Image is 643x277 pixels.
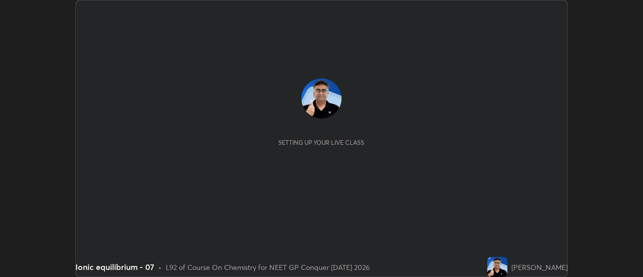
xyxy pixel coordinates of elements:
div: Ionic equilibrium - 07 [75,261,154,273]
div: [PERSON_NAME] [511,262,568,272]
div: • [158,262,162,272]
div: L92 of Course On Chemistry for NEET GP Conquer [DATE] 2026 [166,262,370,272]
img: 70078ab83c4441578058b208f417289e.jpg [487,257,507,277]
img: 70078ab83c4441578058b208f417289e.jpg [301,78,342,119]
div: Setting up your live class [278,139,364,146]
